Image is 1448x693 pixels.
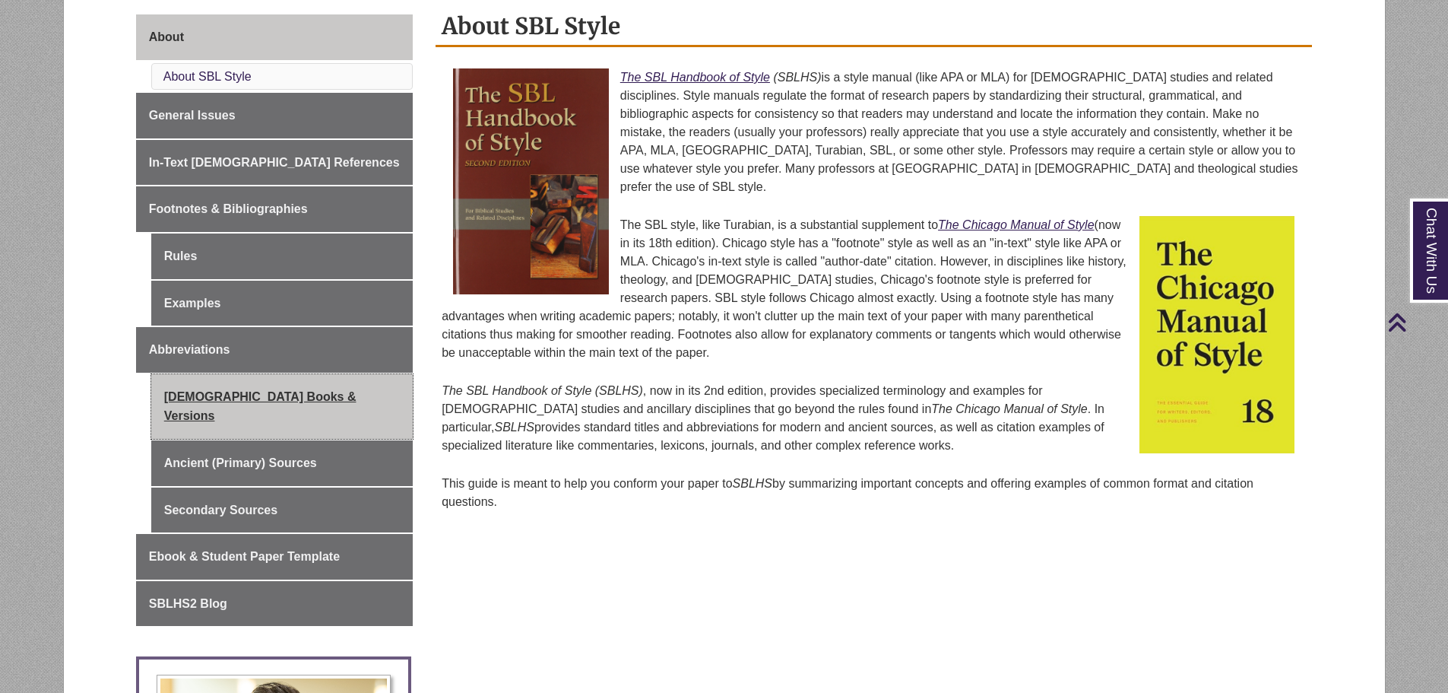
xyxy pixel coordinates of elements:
[442,376,1306,461] p: , now in its 2nd edition, provides specialized terminology and examples for [DEMOGRAPHIC_DATA] st...
[136,534,413,580] a: Ebook & Student Paper Template
[773,71,821,84] em: (SBLHS)
[1387,312,1444,332] a: Back to Top
[149,202,308,215] span: Footnotes & Bibliographies
[931,402,1087,415] em: The Chicago Manual of Style
[136,327,413,373] a: Abbreviations
[149,30,184,43] span: About
[136,14,413,626] div: Guide Page Menu
[151,488,413,533] a: Secondary Sources
[136,140,413,186] a: In-Text [DEMOGRAPHIC_DATA] References
[733,477,772,490] em: SBLHS
[495,421,534,434] em: SBLHS
[149,343,230,356] span: Abbreviations
[442,62,1306,202] p: is a style manual (like APA or MLA) for [DEMOGRAPHIC_DATA] studies and related disciplines. Style...
[938,218,1094,231] a: The Chicago Manual of Style
[151,440,413,486] a: Ancient (Primary) Sources
[620,71,770,84] a: The SBL Handbook of Style
[151,234,413,279] a: Rules
[163,70,252,83] a: About SBL Style
[151,374,413,439] a: [DEMOGRAPHIC_DATA] Books & Versions
[442,384,643,397] em: The SBL Handbook of Style (SBLHS)
[149,109,236,122] span: General Issues
[136,581,413,627] a: SBLHS2 Blog
[136,93,413,138] a: General Issues
[149,156,400,169] span: In-Text [DEMOGRAPHIC_DATA] References
[442,469,1306,517] p: This guide is meant to help you conform your paper to by summarizing important concepts and offer...
[436,7,1312,47] h2: About SBL Style
[442,210,1306,368] p: The SBL style, like Turabian, is a substantial supplement to (now in its 18th edition). Chicago s...
[151,281,413,326] a: Examples
[149,597,227,610] span: SBLHS2 Blog
[136,186,413,232] a: Footnotes & Bibliographies
[136,14,413,60] a: About
[149,550,340,563] span: Ebook & Student Paper Template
